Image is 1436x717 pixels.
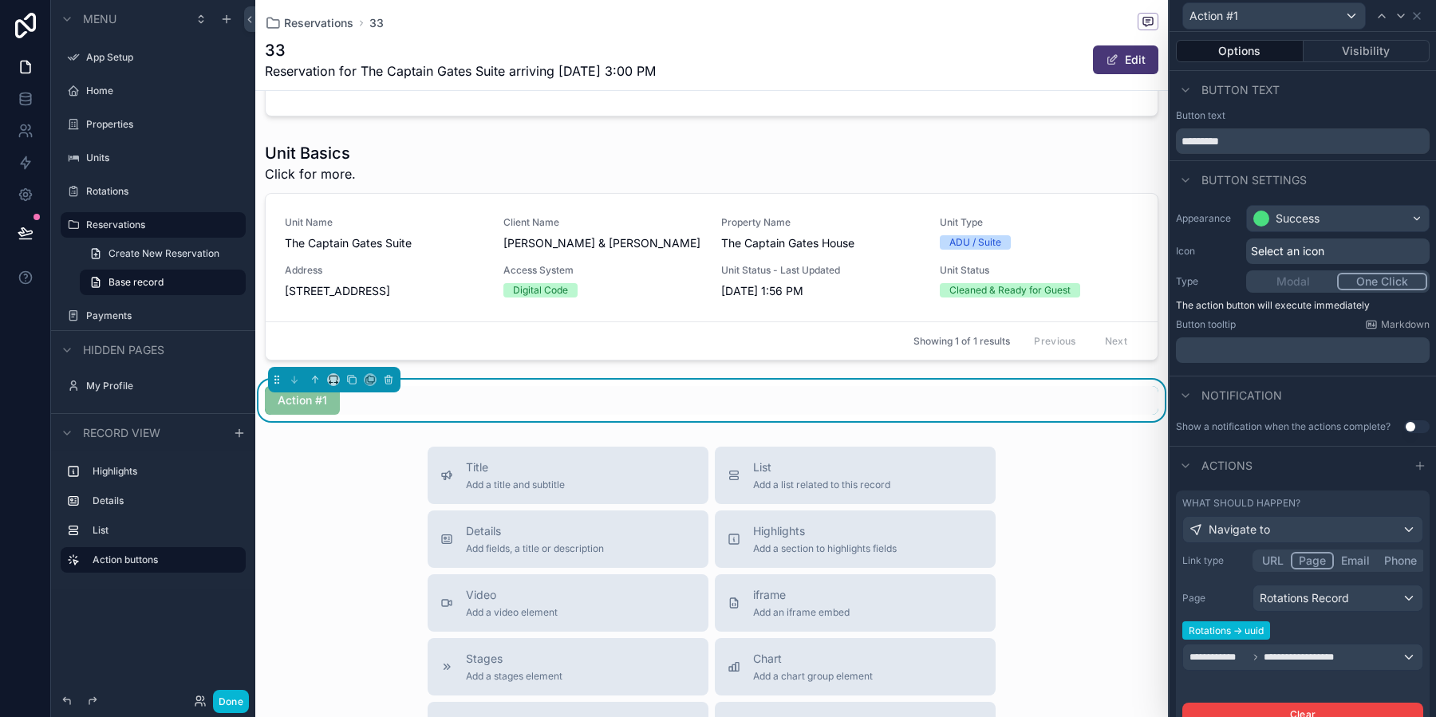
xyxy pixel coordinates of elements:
[265,39,656,61] h1: 33
[1233,624,1242,636] span: ->
[1182,2,1366,30] button: Action #1
[466,606,558,619] span: Add a video element
[1253,585,1423,612] button: Rotations Record
[466,542,604,555] span: Add fields, a title or description
[265,61,656,81] span: Reservation for The Captain Gates Suite arriving [DATE] 3:00 PM
[466,459,565,475] span: Title
[1176,212,1240,225] label: Appearance
[108,276,164,289] span: Base record
[466,479,565,491] span: Add a title and subtitle
[753,542,897,555] span: Add a section to highlights fields
[428,638,708,695] button: StagesAdd a stages element
[83,11,116,27] span: Menu
[1182,516,1423,543] button: Navigate to
[1381,318,1430,331] span: Markdown
[1246,205,1430,232] button: Success
[715,447,996,504] button: ListAdd a list related to this record
[1377,552,1424,569] button: Phone
[466,670,562,683] span: Add a stages element
[1176,40,1304,62] button: Options
[428,447,708,504] button: TitleAdd a title and subtitle
[93,465,239,478] label: Highlights
[86,85,243,97] label: Home
[86,152,243,164] label: Units
[753,479,890,491] span: Add a list related to this record
[466,587,558,603] span: Video
[86,219,236,231] label: Reservations
[715,638,996,695] button: ChartAdd a chart group element
[93,554,233,566] label: Action buttons
[1176,109,1225,122] label: Button text
[93,494,239,507] label: Details
[1093,45,1158,74] button: Edit
[1176,420,1391,433] div: Show a notification when the actions complete?
[1189,8,1238,24] span: Action #1
[83,342,164,358] span: Hidden pages
[1201,82,1280,98] span: Button text
[1182,592,1246,605] label: Page
[753,523,897,539] span: Highlights
[1176,318,1236,331] label: Button tooltip
[86,380,243,392] label: My Profile
[1176,299,1430,312] p: The action button will execute immediately
[1276,211,1320,227] div: Success
[1337,273,1427,290] button: One Click
[213,690,249,713] button: Done
[1176,337,1430,363] div: scrollable content
[1176,275,1240,288] label: Type
[753,651,873,667] span: Chart
[1176,245,1240,258] label: Icon
[1304,40,1430,62] button: Visibility
[86,185,243,198] label: Rotations
[1209,522,1270,538] span: Navigate to
[86,309,243,322] label: Payments
[466,523,604,539] span: Details
[466,651,562,667] span: Stages
[1291,552,1334,569] button: Page
[1251,243,1324,259] span: Select an icon
[86,118,243,131] label: Properties
[1365,318,1430,331] a: Markdown
[80,241,246,266] a: Create New Reservation
[753,670,873,683] span: Add a chart group element
[1255,552,1291,569] button: URL
[93,524,239,537] label: List
[715,574,996,632] button: iframeAdd an iframe embed
[108,247,219,260] span: Create New Reservation
[83,425,160,441] span: Record view
[1334,552,1377,569] button: Email
[86,51,243,64] label: App Setup
[51,451,255,589] div: scrollable content
[1201,172,1307,188] span: Button settings
[1201,388,1282,404] span: Notification
[1182,497,1300,510] label: What should happen?
[1253,585,1422,611] div: Rotations Record
[265,15,353,31] a: Reservations
[1182,621,1270,640] span: Rotations uuid
[428,574,708,632] button: VideoAdd a video element
[1201,458,1253,474] span: Actions
[284,15,353,31] span: Reservations
[753,587,850,603] span: iframe
[753,606,850,619] span: Add an iframe embed
[80,270,246,295] a: Base record
[428,510,708,568] button: DetailsAdd fields, a title or description
[1182,554,1246,567] label: Link type
[715,510,996,568] button: HighlightsAdd a section to highlights fields
[913,335,1010,348] span: Showing 1 of 1 results
[753,459,890,475] span: List
[369,15,384,31] a: 33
